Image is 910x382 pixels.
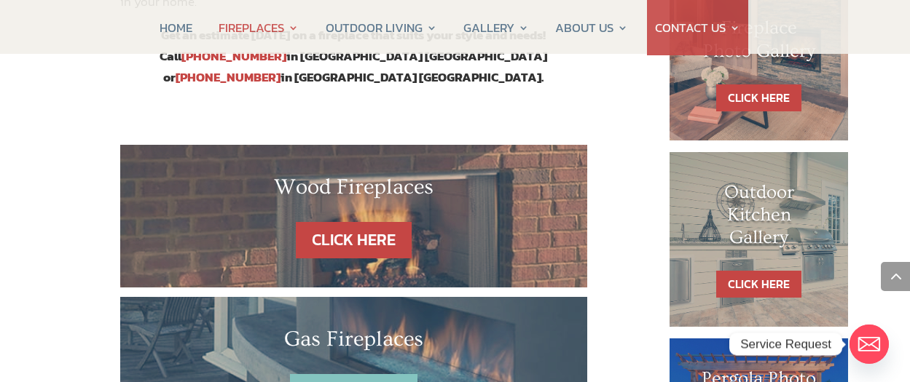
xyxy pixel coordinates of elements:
a: CLICK HERE [296,222,412,259]
a: CLICK HERE [716,84,801,111]
a: CLICK HERE [716,271,801,298]
h2: Gas Fireplaces [164,326,544,359]
h2: Wood Fireplaces [164,174,544,207]
h1: Outdoor Kitchen Gallery [699,181,820,257]
a: [PHONE_NUMBER] [176,68,281,87]
a: [PHONE_NUMBER] [181,47,286,65]
a: Email [850,325,889,364]
strong: Get an estimate [DATE] on a fireplace that suits your style and needs! Call in [GEOGRAPHIC_DATA] ... [160,25,547,87]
